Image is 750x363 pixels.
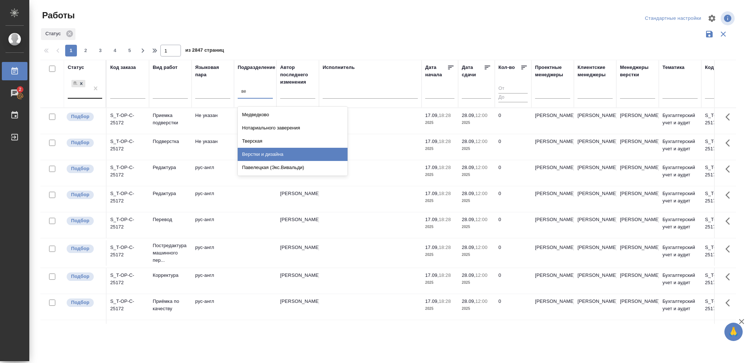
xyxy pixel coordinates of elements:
[462,279,491,286] p: 2025
[462,64,484,78] div: Дата сдачи
[238,135,348,148] div: Тверская
[701,186,744,212] td: S_T-OP-C-25172-WK-006
[425,298,439,304] p: 17.09,
[531,294,574,320] td: [PERSON_NAME]
[716,27,730,41] button: Сбросить фильтры
[276,186,319,212] td: [PERSON_NAME]
[495,320,531,346] td: 27
[66,272,102,282] div: Можно подбирать исполнителей
[462,145,491,153] p: 2025
[71,299,89,306] p: Подбор
[531,160,574,186] td: [PERSON_NAME]
[153,242,188,264] p: Постредактура машинного пер...
[192,268,234,294] td: рус-англ
[439,113,451,118] p: 18:28
[574,268,616,294] td: [PERSON_NAME]
[71,139,89,146] p: Подбор
[574,294,616,320] td: [PERSON_NAME]
[238,64,275,71] div: Подразделение
[323,64,355,71] div: Исполнитель
[721,240,739,258] button: Здесь прячутся важные кнопки
[425,217,439,222] p: 17.09,
[462,298,475,304] p: 28.09,
[234,320,276,346] td: Верстки и дизайна
[495,212,531,238] td: 0
[153,164,188,171] p: Редактура
[578,64,613,78] div: Клиентские менеджеры
[620,190,655,197] p: [PERSON_NAME]
[238,148,348,161] div: Верстки и дизайна
[2,84,27,102] a: 2
[574,320,616,346] td: [PERSON_NAME]
[662,112,698,126] p: Бухгалтерский учет и аудит
[721,134,739,152] button: Здесь прячутся важные кнопки
[425,191,439,196] p: 17.09,
[531,320,574,346] td: [PERSON_NAME]
[94,47,106,54] span: 3
[109,45,121,56] button: 4
[498,93,528,102] input: До
[425,197,454,205] p: 2025
[620,164,655,171] p: [PERSON_NAME]
[462,251,491,258] p: 2025
[495,134,531,160] td: 0
[110,272,145,286] div: S_T-OP-C-25172
[153,112,188,126] p: Приемка подверстки
[80,47,92,54] span: 2
[439,245,451,250] p: 18:28
[66,244,102,254] div: Можно подбирать исполнителей
[662,138,698,153] p: Бухгалтерский учет и аудит
[66,138,102,148] div: Можно подбирать исполнителей
[701,134,744,160] td: S_T-OP-C-25172-WK-007
[495,268,531,294] td: 0
[531,108,574,134] td: [PERSON_NAME]
[439,165,451,170] p: 18:28
[462,139,475,144] p: 28.09,
[475,113,487,118] p: 12:00
[94,45,106,56] button: 3
[109,47,121,54] span: 4
[705,64,733,71] div: Код работы
[643,13,703,24] div: split button
[462,165,475,170] p: 28.09,
[192,186,234,212] td: рус-англ
[574,160,616,186] td: [PERSON_NAME]
[531,212,574,238] td: [PERSON_NAME]
[71,217,89,224] p: Подбор
[71,165,89,172] p: Подбор
[68,64,84,71] div: Статус
[153,298,188,312] p: Приёмка по качеству
[276,240,319,266] td: [PERSON_NAME]
[531,268,574,294] td: [PERSON_NAME]
[439,191,451,196] p: 18:28
[574,108,616,134] td: [PERSON_NAME]
[701,294,744,320] td: S_T-OP-C-25172-WK-002
[66,112,102,122] div: Можно подбирать исполнителей
[71,79,86,88] div: Подбор
[192,320,234,346] td: Не указан
[495,240,531,266] td: 0
[276,320,319,346] td: [PERSON_NAME]
[195,64,230,78] div: Языковая пара
[425,64,447,78] div: Дата начала
[462,223,491,231] p: 2025
[721,186,739,204] button: Здесь прячутся важные кнопки
[439,272,451,278] p: 18:28
[574,186,616,212] td: [PERSON_NAME]
[531,240,574,266] td: [PERSON_NAME]
[192,160,234,186] td: рус-англ
[462,119,491,126] p: 2025
[475,217,487,222] p: 12:00
[71,113,89,120] p: Подбор
[702,27,716,41] button: Сохранить фильтры
[66,164,102,174] div: Можно подбирать исполнителей
[192,134,234,160] td: Не указан
[110,64,136,71] div: Код заказа
[662,64,684,71] div: Тематика
[110,298,145,312] div: S_T-OP-C-25172
[498,84,528,93] input: От
[153,64,178,71] div: Вид работ
[721,320,739,338] button: Здесь прячутся важные кнопки
[110,164,145,179] div: S_T-OP-C-25172
[620,244,655,251] p: [PERSON_NAME]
